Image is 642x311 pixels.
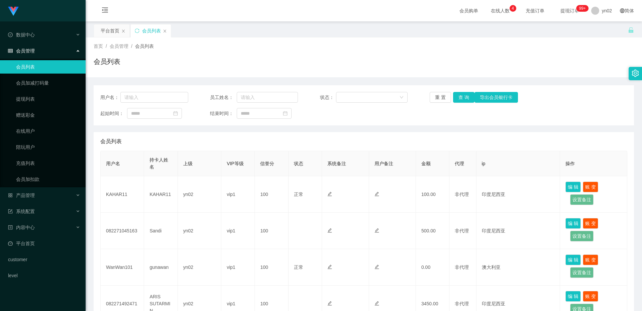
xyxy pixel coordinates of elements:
td: vip1 [221,176,255,213]
button: 编 辑 [565,254,581,265]
span: 正常 [294,192,303,197]
span: 内容中心 [8,225,35,230]
i: 图标: appstore-o [8,193,13,198]
div: 会员列表 [142,24,161,37]
i: 图标: edit [327,301,332,306]
button: 设置备注 [570,267,594,278]
span: 上级 [183,161,193,166]
i: 图标: close [121,29,125,33]
span: 非代理 [455,228,469,233]
td: vip1 [221,213,255,249]
a: 充值列表 [16,157,80,170]
i: 图标: profile [8,225,13,230]
img: logo.9652507e.png [8,7,19,16]
span: 起始时间： [100,110,127,117]
td: 100.00 [416,176,449,213]
td: 印度尼西亚 [476,176,560,213]
a: 会员加减打码量 [16,76,80,90]
a: 陪玩用户 [16,140,80,154]
i: 图标: menu-fold [94,0,116,22]
span: 员工姓名： [210,94,237,101]
button: 查 询 [453,92,474,103]
span: 会员列表 [135,43,154,49]
button: 编 辑 [565,218,581,229]
span: VIP等级 [227,161,244,166]
td: yn02 [178,176,221,213]
span: 会员列表 [100,137,122,145]
td: 印度尼西亚 [476,213,560,249]
td: 500.00 [416,213,449,249]
span: 用户备注 [374,161,393,166]
i: 图标: setting [632,70,639,77]
td: 100 [255,176,288,213]
i: 图标: edit [374,301,379,306]
a: 在线用户 [16,124,80,138]
i: 图标: edit [374,228,379,233]
td: KAHAR11 [144,176,178,213]
span: 在线人数 [488,8,513,13]
span: 结束时间： [210,110,237,117]
input: 请输入 [120,92,188,103]
span: 正常 [294,265,303,270]
span: 金额 [421,161,431,166]
td: 082271045163 [101,213,144,249]
td: WanWan101 [101,249,144,286]
span: 状态： [320,94,336,101]
span: 系统备注 [327,161,346,166]
span: / [106,43,107,49]
a: 赠送彩金 [16,108,80,122]
a: 图标: dashboard平台首页 [8,237,80,250]
span: 会员管理 [8,48,35,54]
span: ip [482,161,486,166]
span: 数据中心 [8,32,35,37]
a: customer [8,253,80,266]
sup: 4 [510,5,516,12]
button: 导出会员银行卡 [474,92,518,103]
span: 用户名 [106,161,120,166]
button: 编 辑 [565,291,581,302]
h1: 会员列表 [94,57,120,67]
a: 会员加扣款 [16,173,80,186]
span: 产品管理 [8,193,35,198]
td: KAHAR11 [101,176,144,213]
i: 图标: unlock [628,27,634,33]
span: 状态 [294,161,303,166]
a: level [8,269,80,282]
td: 澳大利亚 [476,249,560,286]
sup: 292 [576,5,588,12]
i: 图标: edit [327,228,332,233]
span: / [131,43,132,49]
span: 非代理 [455,301,469,306]
span: 非代理 [455,265,469,270]
span: 首页 [94,43,103,49]
i: 图标: edit [327,192,332,196]
i: 图标: close [163,29,167,33]
i: 图标: edit [327,265,332,269]
i: 图标: sync [135,28,139,33]
button: 账 变 [583,182,598,192]
i: 图标: table [8,48,13,53]
div: 平台首页 [101,24,119,37]
i: 图标: check-circle-o [8,32,13,37]
a: 会员列表 [16,60,80,74]
button: 账 变 [583,218,598,229]
i: 图标: calendar [173,111,178,116]
button: 设置备注 [570,194,594,205]
td: yn02 [178,249,221,286]
span: 持卡人姓名 [149,157,168,170]
a: 提现列表 [16,92,80,106]
span: 提现订单 [557,8,582,13]
span: 信誉分 [260,161,274,166]
span: 非代理 [455,192,469,197]
button: 编 辑 [565,182,581,192]
td: Sandi [144,213,178,249]
span: 充值订单 [522,8,548,13]
button: 账 变 [583,291,598,302]
input: 请输入 [237,92,298,103]
td: 100 [255,249,288,286]
td: 0.00 [416,249,449,286]
i: 图标: edit [374,265,379,269]
span: 系统配置 [8,209,35,214]
span: 代理 [455,161,464,166]
i: 图标: edit [374,192,379,196]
